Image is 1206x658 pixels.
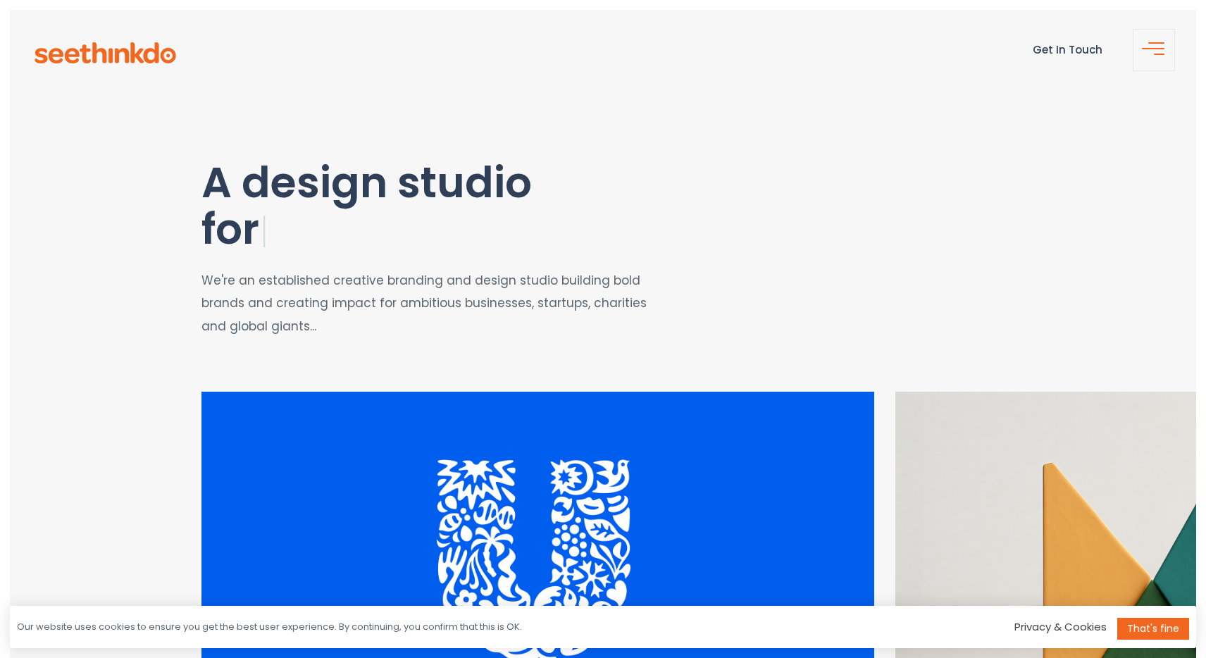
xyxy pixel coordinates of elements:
[1033,42,1102,57] a: Get In Touch
[35,42,176,63] img: see-think-do-logo.png
[201,269,661,337] p: We're an established creative branding and design studio building bold brands and creating impact...
[17,621,522,634] div: Our website uses cookies to ensure you get the best user experience. By continuing, you confirm t...
[1117,618,1189,640] a: That's fine
[201,159,730,255] h1: A design studio for
[1014,619,1107,634] a: Privacy & Cookies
